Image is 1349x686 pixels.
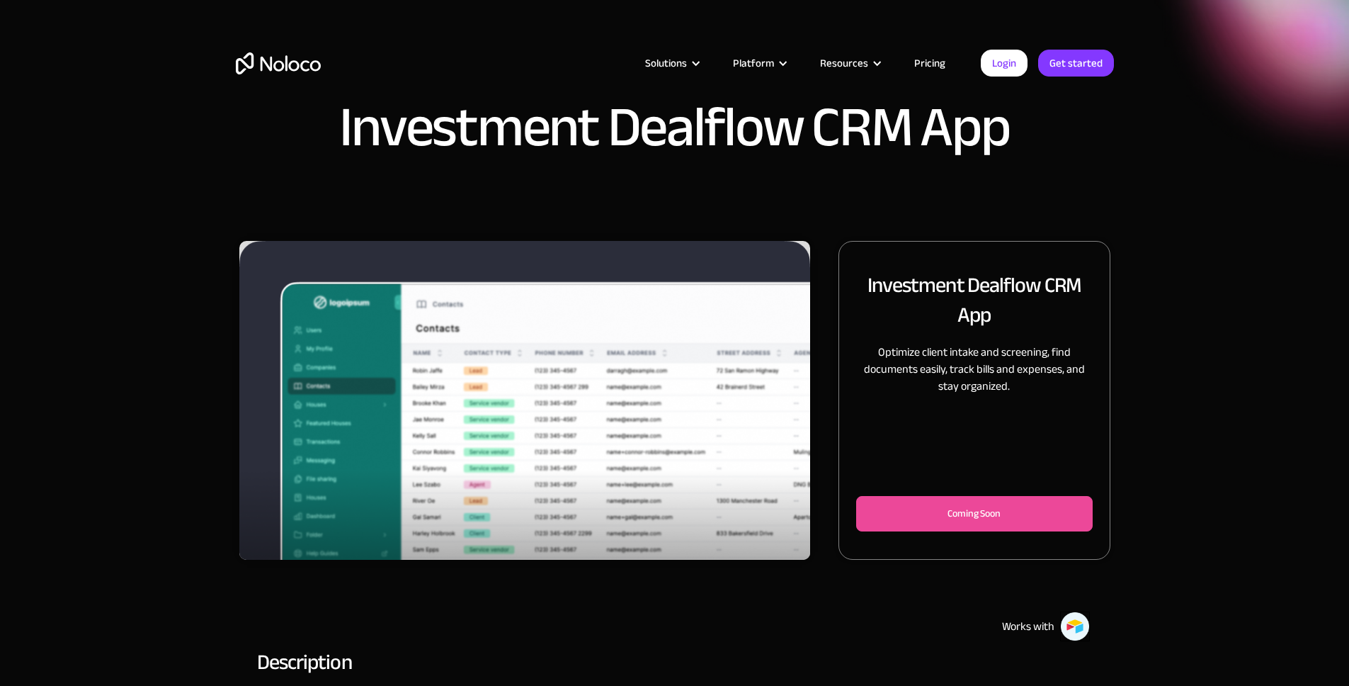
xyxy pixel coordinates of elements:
[897,54,963,72] a: Pricing
[1038,50,1114,77] a: Get started
[856,344,1092,395] p: Optimize client intake and screening, find documents easily, track bills and expenses, and stay o...
[339,99,1010,156] h1: Investment Dealflow CRM App
[856,270,1092,330] h2: Investment Dealflow CRM App
[1060,612,1090,641] img: Airtable
[1002,618,1054,635] div: Works with
[627,54,715,72] div: Solutions
[239,241,811,560] div: carousel
[239,241,811,560] div: 1 of 3
[981,50,1028,77] a: Login
[236,52,321,74] a: home
[715,54,802,72] div: Platform
[733,54,774,72] div: Platform
[257,656,1093,668] h2: Description
[856,409,1092,426] p: ‍
[645,54,687,72] div: Solutions
[880,505,1069,522] div: Coming Soon
[802,54,897,72] div: Resources
[820,54,868,72] div: Resources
